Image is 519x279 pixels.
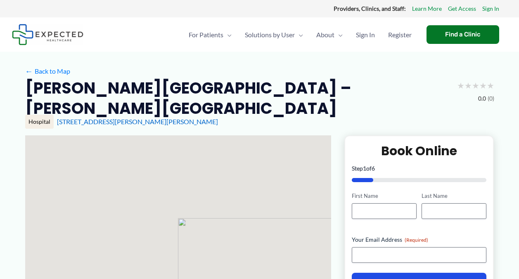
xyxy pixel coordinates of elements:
[479,78,487,93] span: ★
[464,78,472,93] span: ★
[295,20,303,49] span: Menu Toggle
[388,20,412,49] span: Register
[334,20,343,49] span: Menu Toggle
[334,5,406,12] strong: Providers, Clinics, and Staff:
[352,143,487,159] h2: Book Online
[57,118,218,125] a: [STREET_ADDRESS][PERSON_NAME][PERSON_NAME]
[363,165,366,172] span: 1
[12,24,83,45] img: Expected Healthcare Logo - side, dark font, small
[457,78,464,93] span: ★
[25,67,33,75] span: ←
[223,20,232,49] span: Menu Toggle
[372,165,375,172] span: 6
[427,25,499,44] a: Find a Clinic
[412,3,442,14] a: Learn More
[482,3,499,14] a: Sign In
[352,192,417,200] label: First Name
[316,20,334,49] span: About
[189,20,223,49] span: For Patients
[356,20,375,49] span: Sign In
[25,65,70,77] a: ←Back to Map
[422,192,486,200] label: Last Name
[487,78,494,93] span: ★
[472,78,479,93] span: ★
[488,93,494,104] span: (0)
[238,20,310,49] a: Solutions by UserMenu Toggle
[405,237,428,243] span: (Required)
[349,20,382,49] a: Sign In
[382,20,418,49] a: Register
[478,93,486,104] span: 0.0
[25,78,450,119] h2: [PERSON_NAME][GEOGRAPHIC_DATA] – [PERSON_NAME][GEOGRAPHIC_DATA]
[182,20,238,49] a: For PatientsMenu Toggle
[352,236,487,244] label: Your Email Address
[25,115,54,129] div: Hospital
[448,3,476,14] a: Get Access
[245,20,295,49] span: Solutions by User
[352,166,487,171] p: Step of
[182,20,418,49] nav: Primary Site Navigation
[310,20,349,49] a: AboutMenu Toggle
